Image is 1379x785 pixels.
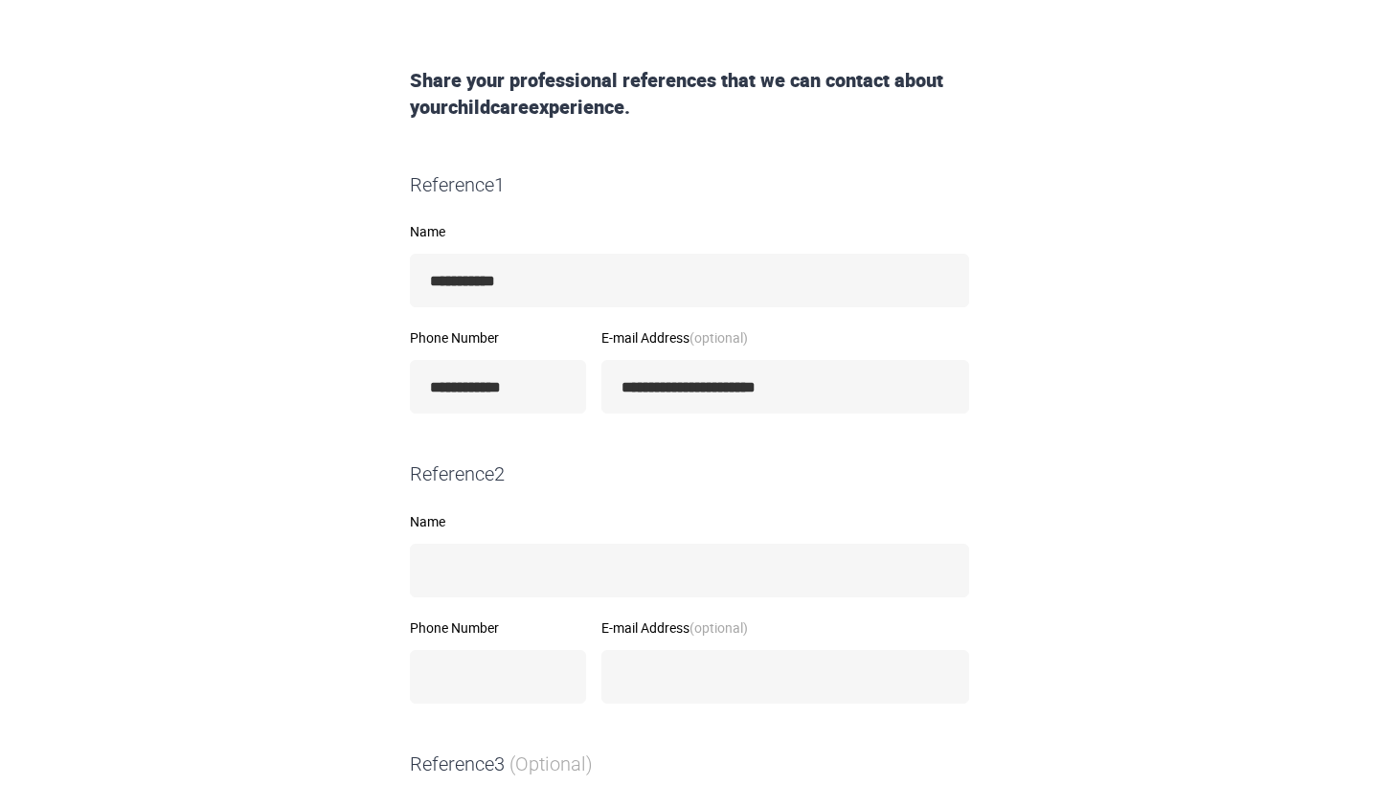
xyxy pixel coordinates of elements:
span: (Optional) [509,752,593,775]
div: Reference 1 [402,171,977,199]
label: Phone Number [410,621,586,635]
div: Reference 3 [402,751,977,778]
span: E-mail Address [601,618,748,637]
label: Name [410,515,969,528]
div: Share your professional references that we can contact about your childcare experience. [402,67,977,122]
strong: (optional) [689,328,748,347]
span: E-mail Address [601,328,748,347]
div: Reference 2 [402,460,977,488]
label: Name [410,225,969,238]
strong: (optional) [689,618,748,637]
label: Phone Number [410,331,586,345]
